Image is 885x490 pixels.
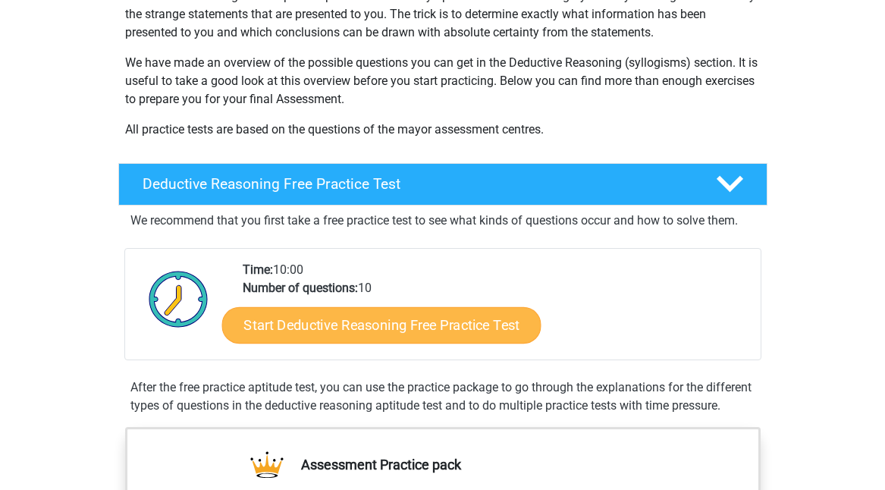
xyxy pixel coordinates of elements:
[143,175,692,193] h4: Deductive Reasoning Free Practice Test
[112,163,774,206] a: Deductive Reasoning Free Practice Test
[231,261,760,360] div: 10:00 10
[140,261,217,337] img: Clock
[125,54,761,108] p: We have made an overview of the possible questions you can get in the Deductive Reasoning (syllog...
[125,121,761,139] p: All practice tests are based on the questions of the mayor assessment centres.
[124,378,761,415] div: After the free practice aptitude test, you can use the practice package to go through the explana...
[130,212,755,230] p: We recommend that you first take a free practice test to see what kinds of questions occur and ho...
[243,281,358,295] b: Number of questions:
[221,306,541,343] a: Start Deductive Reasoning Free Practice Test
[243,262,273,277] b: Time:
